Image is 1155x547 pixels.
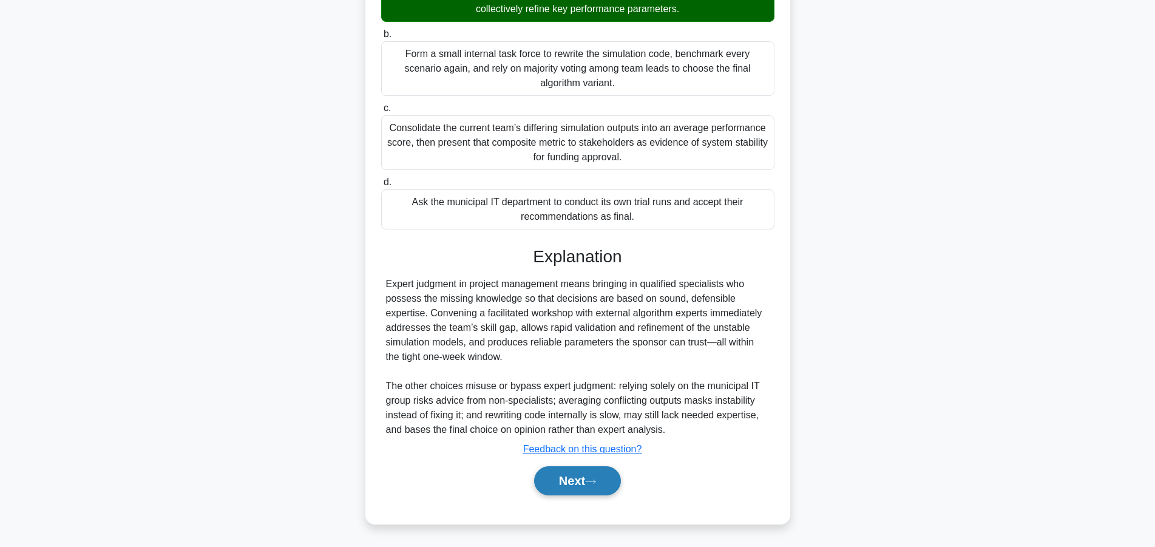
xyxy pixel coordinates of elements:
[534,466,621,495] button: Next
[384,103,391,113] span: c.
[386,277,770,437] div: Expert judgment in project management means bringing in qualified specialists who possess the mis...
[388,246,767,267] h3: Explanation
[381,115,774,170] div: Consolidate the current team’s differing simulation outputs into an average performance score, th...
[384,177,391,187] span: d.
[381,41,774,96] div: Form a small internal task force to rewrite the simulation code, benchmark every scenario again, ...
[523,444,642,454] a: Feedback on this question?
[384,29,391,39] span: b.
[381,189,774,229] div: Ask the municipal IT department to conduct its own trial runs and accept their recommendations as...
